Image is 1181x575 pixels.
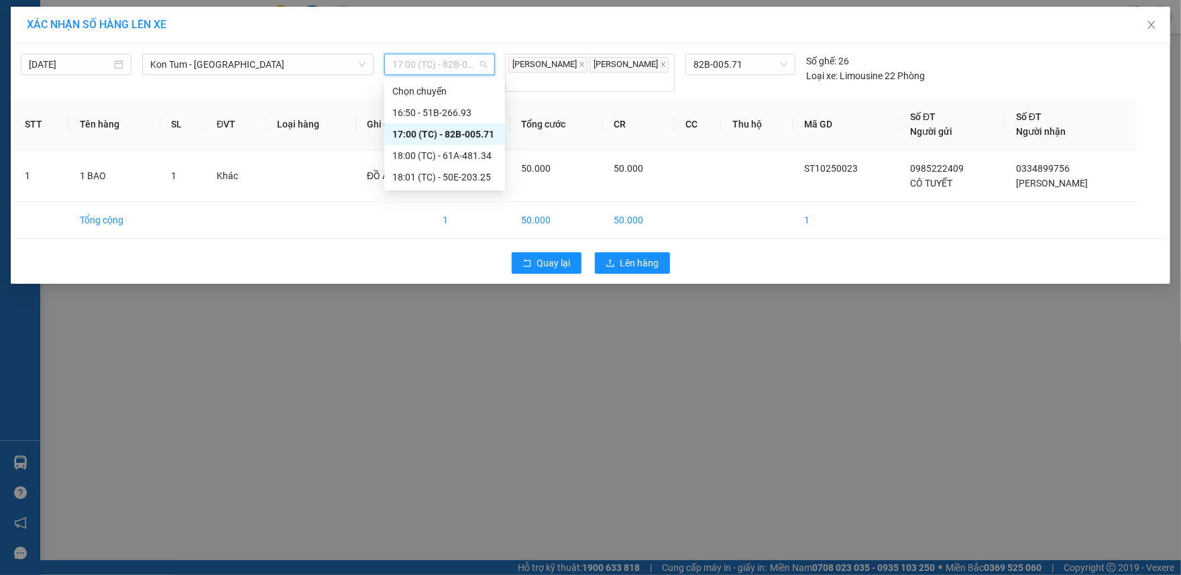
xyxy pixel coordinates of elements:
span: Gửi: [11,13,32,27]
button: uploadLên hàng [595,252,670,274]
span: 50.000 [521,163,551,174]
div: 18:01 (TC) - 50E-203.25 [392,170,497,185]
span: Số ghế: [806,54,836,68]
span: [PERSON_NAME] [508,57,587,72]
td: 50.000 [603,202,675,239]
span: Số ĐT [1016,111,1042,122]
input: 11/10/2025 [29,57,111,72]
span: CR : [10,88,31,102]
span: 0985222409 [910,163,964,174]
span: ĐỒ ĂN [367,170,395,181]
td: 50.000 [510,202,603,239]
span: close [579,61,585,68]
td: 1 BAO [69,150,161,202]
span: Quay lại [537,256,571,270]
th: Loại hàng [266,99,356,150]
span: CÔ TUYẾT [910,178,952,189]
span: 1 [171,170,176,181]
th: CR [603,99,675,150]
td: 1 [14,150,69,202]
span: 17:00 (TC) - 82B-005.71 [392,54,487,74]
div: 17:00 (TC) - 82B-005.71 [392,127,497,142]
span: 82B-005.71 [693,54,787,74]
div: 18:00 (TC) - 61A-481.34 [392,148,497,163]
button: rollbackQuay lại [512,252,581,274]
td: 1 [432,202,510,239]
div: CÔ TUYẾT [11,44,105,60]
span: Người nhận [1016,126,1066,137]
span: XÁC NHẬN SỐ HÀNG LÊN XE [27,18,166,31]
div: Chọn chuyến [392,84,497,99]
td: 1 [793,202,899,239]
th: Thu hộ [722,99,793,150]
span: [PERSON_NAME] [589,57,669,72]
div: [PERSON_NAME] [115,44,223,60]
span: close [1146,19,1157,30]
span: rollback [522,258,532,269]
span: Lên hàng [620,256,659,270]
span: Người gửi [910,126,952,137]
th: Mã GD [793,99,899,150]
th: STT [14,99,69,150]
div: VP Sa Thầy [11,11,105,44]
th: Tên hàng [69,99,161,150]
span: Kon Tum - Sài Gòn [150,54,366,74]
div: 50.000 [10,87,107,103]
span: upload [606,258,615,269]
td: Khác [206,150,266,202]
span: close [660,61,667,68]
div: Chọn chuyến [384,81,505,102]
span: 0334899756 [1016,163,1070,174]
span: Loại xe: [806,68,838,83]
th: SL [160,99,206,150]
span: Nhận: [115,13,146,27]
th: Tổng cước [510,99,603,150]
span: 50.000 [614,163,643,174]
div: VP [PERSON_NAME] [115,11,223,44]
div: 0334899756 [115,60,223,79]
div: 0985222409 [11,60,105,79]
div: 26 [806,54,849,68]
span: ST10250023 [804,163,858,174]
td: Tổng cộng [69,202,161,239]
th: Ghi chú [356,99,432,150]
span: Số ĐT [910,111,936,122]
span: down [358,60,366,68]
span: [PERSON_NAME] [1016,178,1088,189]
div: 16:50 - 51B-266.93 [392,105,497,120]
button: Close [1133,7,1170,44]
th: ĐVT [206,99,266,150]
th: CC [675,99,722,150]
div: Limousine 22 Phòng [806,68,925,83]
